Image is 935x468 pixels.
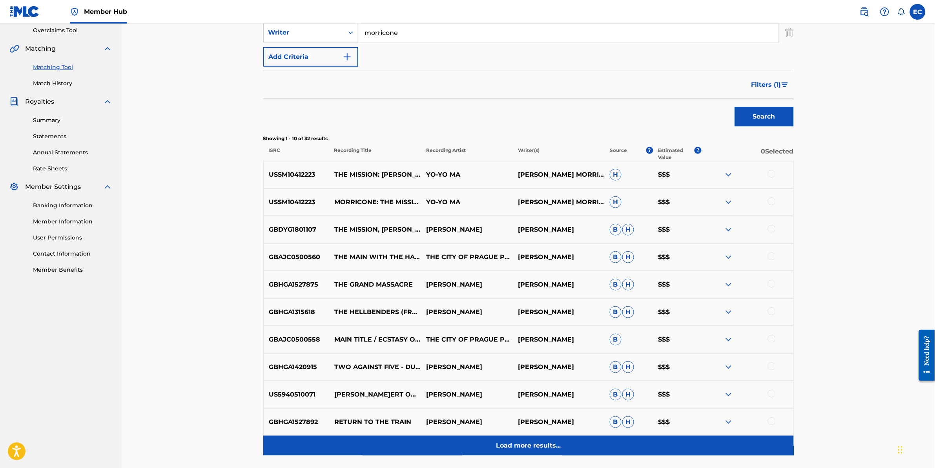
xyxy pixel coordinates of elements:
[33,165,112,173] a: Rate Sheets
[860,7,869,16] img: search
[421,197,513,207] p: YO-YO MA
[513,147,605,161] p: Writer(s)
[25,182,81,192] span: Member Settings
[329,307,421,317] p: THE HELLBENDERS (FROM "THE HELLBENDERS - I CRUDELI") - TITLES
[264,390,330,399] p: US5940510071
[622,224,634,236] span: H
[103,97,112,106] img: expand
[421,225,513,234] p: [PERSON_NAME]
[724,197,733,207] img: expand
[513,225,605,234] p: [PERSON_NAME]
[33,26,112,35] a: Overclaims Tool
[329,362,421,372] p: TWO AGAINST FIVE - DUE CONTRO CINQUE (FROM "THE GOOD, THE BAD AND THE UGLY")
[421,417,513,427] p: [PERSON_NAME]
[610,389,622,400] span: B
[421,147,513,161] p: Recording Artist
[653,197,702,207] p: $$$
[329,390,421,399] p: [PERSON_NAME]ERT ON THE HILLSIDE
[329,335,421,344] p: MAIN TITLE / ECSTASY OF GOLD (FROM "THE GOOD, THE BAD AND THE UGLY")
[880,7,889,16] img: help
[264,307,330,317] p: GBHGA1315618
[421,390,513,399] p: [PERSON_NAME]
[913,324,935,387] iframe: Resource Center
[421,252,513,262] p: THE CITY OF PRAGUE PHILHARMONIC ORCHESTRA
[329,417,421,427] p: RETURN TO THE TRAIN
[513,197,605,207] p: [PERSON_NAME] MORRICON MORRICONE
[268,28,339,37] div: Writer
[33,132,112,141] a: Statements
[421,307,513,317] p: [PERSON_NAME]
[747,75,794,95] button: Filters (1)
[263,147,329,161] p: ISRC
[653,170,702,179] p: $$$
[724,390,733,399] img: expand
[33,234,112,242] a: User Permissions
[103,44,112,53] img: expand
[610,306,622,318] span: B
[9,6,40,17] img: MLC Logo
[622,251,634,263] span: H
[653,280,702,289] p: $$$
[724,335,733,344] img: expand
[610,147,627,161] p: Source
[33,218,112,226] a: Member Information
[724,225,733,234] img: expand
[694,147,702,154] span: ?
[421,335,513,344] p: THE CITY OF PRAGUE PHILHARMONIC ORCHESTRA
[421,362,513,372] p: [PERSON_NAME]
[735,107,794,126] button: Search
[264,225,330,234] p: GBDYG1801107
[33,148,112,157] a: Annual Statements
[513,362,605,372] p: [PERSON_NAME]
[33,266,112,274] a: Member Benefits
[610,196,622,208] span: H
[782,82,788,87] img: filter
[622,416,634,428] span: H
[329,225,421,234] p: THE MISSION, [PERSON_NAME] OBOE (FROM THE MISSION)
[264,362,330,372] p: GBHGA1420915
[653,225,702,234] p: $$$
[896,430,935,468] div: Widget chat
[84,7,127,16] span: Member Hub
[702,147,793,161] p: 0 Selected
[33,116,112,124] a: Summary
[25,97,54,106] span: Royalties
[610,169,622,181] span: H
[421,280,513,289] p: [PERSON_NAME]
[9,44,19,53] img: Matching
[724,170,733,179] img: expand
[622,279,634,291] span: H
[751,80,781,90] span: Filters ( 1 )
[513,307,605,317] p: [PERSON_NAME]
[103,182,112,192] img: expand
[263,47,358,67] button: Add Criteria
[513,335,605,344] p: [PERSON_NAME]
[610,416,622,428] span: B
[610,224,622,236] span: B
[513,170,605,179] p: [PERSON_NAME] MORRICON MORRICONE
[264,197,330,207] p: USSM10412223
[897,8,905,16] div: Notifications
[263,135,794,142] p: Showing 1 - 10 of 32 results
[646,147,653,154] span: ?
[33,63,112,71] a: Matching Tool
[33,79,112,88] a: Match History
[724,417,733,427] img: expand
[658,147,694,161] p: Estimated Value
[513,417,605,427] p: [PERSON_NAME]
[857,4,872,20] a: Public Search
[724,252,733,262] img: expand
[25,44,56,53] span: Matching
[724,362,733,372] img: expand
[329,147,421,161] p: Recording Title
[329,280,421,289] p: THE GRAND MASSACRE
[33,201,112,210] a: Banking Information
[513,252,605,262] p: [PERSON_NAME]
[910,4,926,20] div: User Menu
[264,280,330,289] p: GBHGA1527875
[898,438,903,462] div: Trascina
[264,170,330,179] p: USSM10412223
[264,252,330,262] p: GBAJC0500560
[329,170,421,179] p: THE MISSION: [PERSON_NAME] OBOE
